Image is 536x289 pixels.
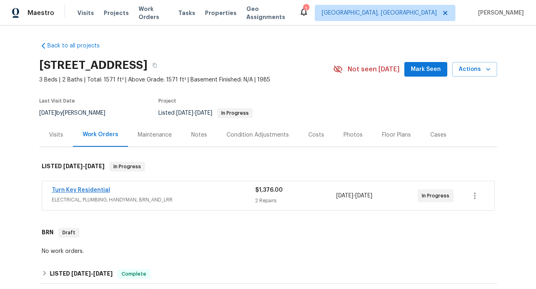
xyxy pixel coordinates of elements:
div: Work Orders [83,131,118,139]
span: [DATE] [39,110,56,116]
span: Last Visit Date [39,98,75,103]
span: [DATE] [85,163,105,169]
span: - [63,163,105,169]
div: 1 [303,5,309,13]
div: 2 Repairs [255,197,337,205]
h6: LISTED [50,269,113,279]
a: Turn Key Residential [52,187,110,193]
h6: LISTED [42,162,105,171]
button: Actions [452,62,497,77]
span: Work Orders [139,5,169,21]
div: Photos [344,131,363,139]
span: [DATE] [93,271,113,276]
a: Back to all projects [39,42,117,50]
button: Mark Seen [404,62,447,77]
span: - [71,271,113,276]
span: [DATE] [195,110,212,116]
div: No work orders. [42,247,495,255]
div: LISTED [DATE]-[DATE]In Progress [39,154,497,180]
h6: BRN [42,228,53,238]
div: Condition Adjustments [226,131,289,139]
span: [DATE] [176,110,193,116]
div: Visits [49,131,63,139]
span: Maestro [28,9,54,17]
span: Tasks [178,10,195,16]
span: Actions [459,64,491,75]
span: Properties [205,9,237,17]
div: LISTED [DATE]-[DATE]Complete [39,264,497,284]
span: $1,376.00 [255,187,283,193]
span: Projects [104,9,129,17]
span: 3 Beds | 2 Baths | Total: 1571 ft² | Above Grade: 1571 ft² | Basement Finished: N/A | 1985 [39,76,333,84]
div: Costs [308,131,324,139]
span: - [336,192,372,200]
span: In Progress [110,163,144,171]
span: [GEOGRAPHIC_DATA], [GEOGRAPHIC_DATA] [322,9,437,17]
span: Mark Seen [411,64,441,75]
div: Notes [191,131,207,139]
div: Cases [430,131,446,139]
span: ELECTRICAL, PLUMBING, HANDYMAN, BRN_AND_LRR [52,196,255,204]
span: [DATE] [355,193,372,199]
span: [PERSON_NAME] [475,9,524,17]
button: Copy Address [147,58,162,73]
span: Visits [77,9,94,17]
span: Project [158,98,176,103]
span: In Progress [218,111,252,116]
span: [DATE] [336,193,353,199]
span: Draft [59,229,79,237]
span: [DATE] [63,163,83,169]
div: Maintenance [138,131,172,139]
span: In Progress [422,192,453,200]
span: [DATE] [71,271,91,276]
div: BRN Draft [39,220,497,246]
span: Geo Assignments [246,5,289,21]
span: Not seen [DATE] [348,65,399,73]
div: Floor Plans [382,131,411,139]
div: by [PERSON_NAME] [39,108,115,118]
h2: [STREET_ADDRESS] [39,61,147,69]
span: - [176,110,212,116]
span: Complete [118,270,149,278]
span: Listed [158,110,253,116]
